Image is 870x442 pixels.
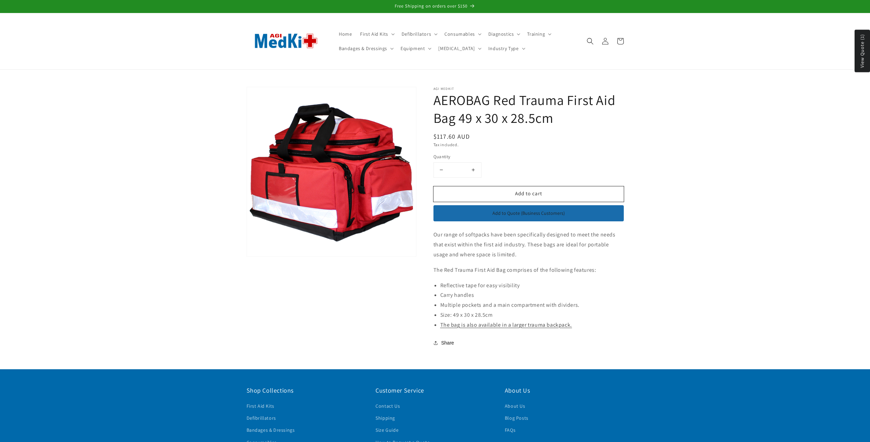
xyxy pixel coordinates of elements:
[433,141,624,148] div: Tax included.
[505,402,525,412] a: About Us
[433,339,456,347] button: Share
[402,31,431,37] span: Defibrillators
[505,424,515,436] a: FAQs
[376,424,398,436] a: Size Guide
[433,205,624,222] button: Add to Quote (Business Customers)
[376,402,400,412] a: Contact Us
[440,281,624,291] li: Reflective tape for easy visibility
[401,45,425,51] span: Equipment
[488,31,514,37] span: Diagnostics
[440,300,624,310] li: Multiple pockets and a main compartment with dividers.
[356,27,397,41] summary: First Aid Kits
[515,190,542,197] span: Add to cart
[376,386,494,394] h2: Customer Service
[397,27,440,41] summary: Defibrillators
[247,386,366,394] h2: Shop Collections
[7,3,863,9] p: Free Shipping on orders over $150
[505,386,624,394] h2: About Us
[440,290,624,300] li: Carry handles
[433,186,624,202] button: Add to cart
[444,31,475,37] span: Consumables
[433,230,624,259] p: Our range of softpacks have been specifically designed to meet the needs that exist within the fi...
[484,27,523,41] summary: Diagnostics
[247,424,295,436] a: Bandages & Dressings
[433,132,470,140] span: $117.60 AUD
[440,27,484,41] summary: Consumables
[488,45,519,51] span: Industry Type
[523,27,554,41] summary: Training
[433,91,624,127] h1: AEROBAG Red Trauma First Aid Bag 49 x 30 x 28.5cm
[433,87,624,91] p: AGI MedKit
[247,22,325,60] img: AGI MedKit
[484,41,528,56] summary: Industry Type
[335,27,356,41] a: Home
[247,402,274,412] a: First Aid Kits
[247,412,276,424] a: Defibrillators
[438,45,475,51] span: [MEDICAL_DATA]
[339,45,387,51] span: Bandages & Dressings
[434,41,484,56] summary: [MEDICAL_DATA]
[247,87,416,260] media-gallery: Gallery Viewer
[855,30,870,72] button: View Quote (1)
[440,321,572,328] a: The bag is also available in a larger trauma backpack.
[339,31,352,37] span: Home
[376,412,395,424] a: Shipping
[505,412,528,424] a: Blog Posts
[440,310,624,320] li: Size: 49 x 30 x 28.5cm
[396,41,434,56] summary: Equipment
[360,31,388,37] span: First Aid Kits
[583,34,598,49] summary: Search
[433,153,560,160] label: Quantity
[527,31,545,37] span: Training
[433,265,624,275] p: The Red Trauma First Aid Bag comprises of the following features:
[335,41,396,56] summary: Bandages & Dressings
